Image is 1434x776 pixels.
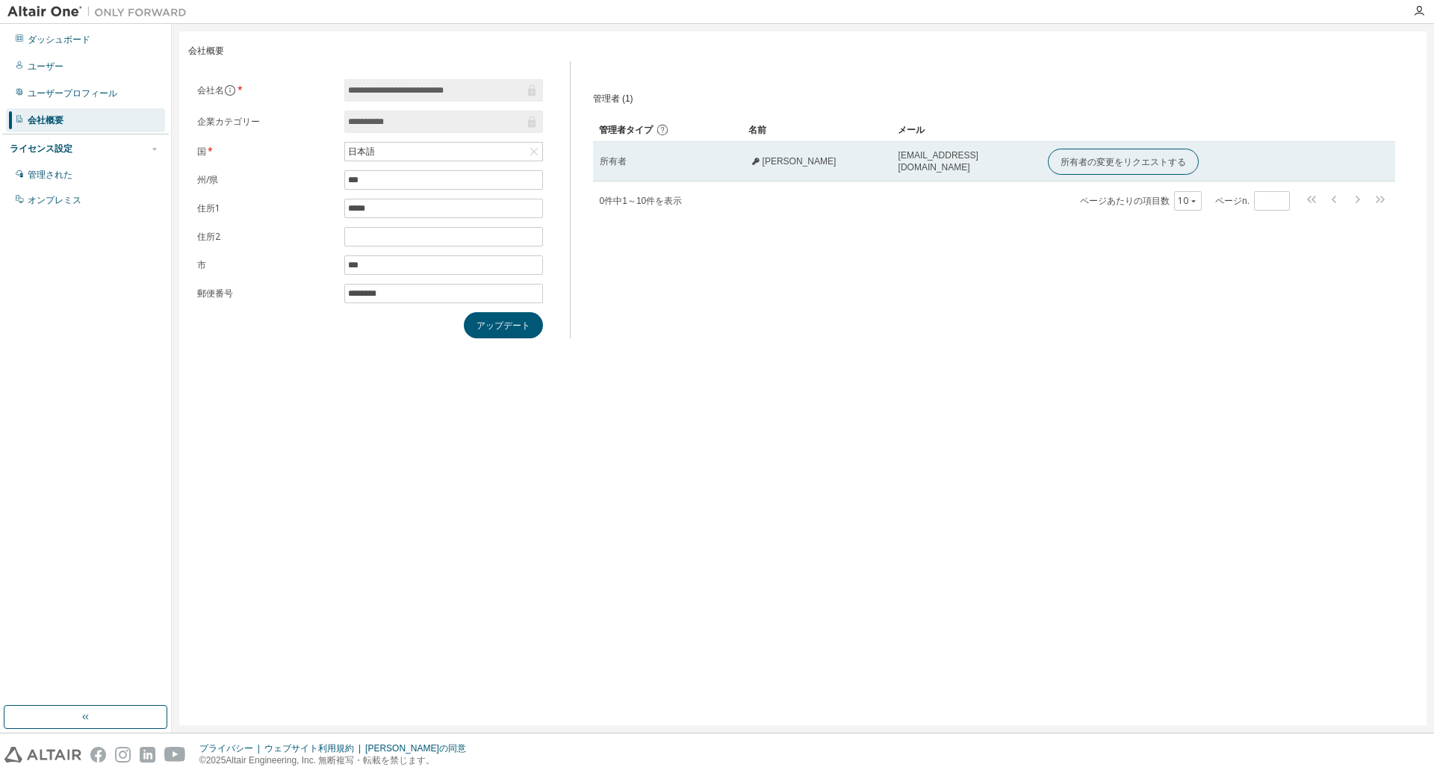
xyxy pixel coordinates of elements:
font: [EMAIL_ADDRESS][DOMAIN_NAME] [898,150,978,173]
font: アップデート [477,319,530,332]
font: Altair Engineering, Inc. 無断複写・転載を禁じます。 [226,755,435,766]
font: 所有者 [600,156,627,167]
font: 会社名 [197,84,224,96]
font: ページあたりの項目数 [1080,196,1170,206]
font: ウェブサイト利用規約 [264,743,354,754]
font: 管理者 (1) [593,93,633,104]
font: 10件 [636,196,655,206]
font: 2025 [206,755,226,766]
font: ダッシュボード [28,34,90,45]
font: 10 [1178,194,1188,207]
img: linkedin.svg [140,747,155,763]
button: アップデート [464,312,543,338]
font: [PERSON_NAME]の同意 [365,743,466,754]
img: アルタイルワン [7,4,194,19]
font: 国 [197,145,206,158]
font: 所有者の変更をリクエストする [1061,155,1186,168]
font: 会社概要 [28,115,63,125]
font: [PERSON_NAME] [763,156,836,167]
font: 1 [622,196,627,206]
font: 0件 [600,196,614,206]
font: 管理された [28,170,72,180]
font: 住所2 [197,230,220,243]
img: youtube.svg [164,747,186,763]
font: プライバシー [199,743,253,754]
font: ライセンス設定 [10,143,72,154]
font: 企業カテゴリー [197,115,260,128]
img: facebook.svg [90,747,106,763]
img: instagram.svg [115,747,131,763]
font: 日本語 [348,146,375,157]
font: メール [898,125,925,135]
button: 所有者の変更をリクエストする [1048,149,1199,175]
font: 中 [613,196,622,206]
font: 管理者タイプ [599,125,653,135]
font: 市 [197,258,206,271]
font: 州/県 [197,173,218,186]
font: 郵便番号 [197,287,233,299]
font: 名前 [748,125,766,135]
font: © [199,755,206,766]
font: オンプレミス [28,195,81,205]
font: を表示 [655,196,682,206]
font: 会社概要 [188,46,224,56]
font: ～ [627,196,636,206]
img: altair_logo.svg [4,747,81,763]
div: 日本語 [345,143,542,161]
font: ユーザープロフィール [28,88,117,99]
font: 住所1 [197,202,220,214]
font: ページn. [1215,196,1250,206]
button: 情報 [224,84,236,96]
font: ユーザー [28,61,63,72]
